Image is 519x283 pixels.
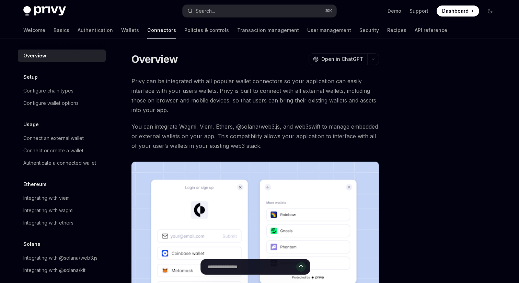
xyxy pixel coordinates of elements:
a: Dashboard [437,6,479,17]
div: Connect an external wallet [23,134,84,142]
a: Transaction management [237,22,299,39]
a: Basics [54,22,69,39]
div: Integrating with wagmi [23,206,73,215]
a: Integrating with ethers [18,217,106,229]
h5: Usage [23,120,39,129]
div: Connect or create a wallet [23,146,83,155]
h5: Solana [23,240,41,248]
a: Recipes [387,22,406,39]
div: Configure wallet options [23,99,79,107]
a: Policies & controls [184,22,229,39]
span: Dashboard [442,8,469,14]
button: Open in ChatGPT [309,53,367,65]
a: Authenticate a connected wallet [18,157,106,169]
span: ⌘ K [325,8,332,14]
a: Configure wallet options [18,97,106,109]
div: Configure chain types [23,87,73,95]
button: Open search [183,5,336,17]
button: Toggle dark mode [485,6,496,17]
div: Overview [23,52,46,60]
input: Ask a question... [208,259,296,274]
div: Integrating with @solana/web3.js [23,254,97,262]
a: Overview [18,50,106,62]
div: Authenticate a connected wallet [23,159,96,167]
span: Open in ChatGPT [321,56,363,63]
a: Integrating with @solana/web3.js [18,252,106,264]
h5: Setup [23,73,38,81]
a: Integrating with viem [18,192,106,204]
span: You can integrate Wagmi, Viem, Ethers, @solana/web3.js, and web3swift to manage embedded or exter... [131,122,379,151]
h1: Overview [131,53,178,65]
div: Integrating with @solana/kit [23,266,85,274]
button: Send message [296,262,306,272]
h5: Ethereum [23,180,46,188]
div: Integrating with viem [23,194,70,202]
img: dark logo [23,6,66,16]
a: Wallets [121,22,139,39]
a: Authentication [78,22,113,39]
a: Configure chain types [18,85,106,97]
a: Support [410,8,428,14]
a: API reference [415,22,447,39]
a: Security [359,22,379,39]
a: Connect an external wallet [18,132,106,144]
div: Integrating with ethers [23,219,73,227]
a: Integrating with @solana/kit [18,264,106,276]
span: Privy can be integrated with all popular wallet connectors so your application can easily interfa... [131,76,379,115]
a: Integrating with wagmi [18,204,106,217]
a: User management [307,22,351,39]
a: Connect or create a wallet [18,144,106,157]
a: Demo [388,8,401,14]
a: Welcome [23,22,45,39]
div: Search... [196,7,215,15]
a: Connectors [147,22,176,39]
